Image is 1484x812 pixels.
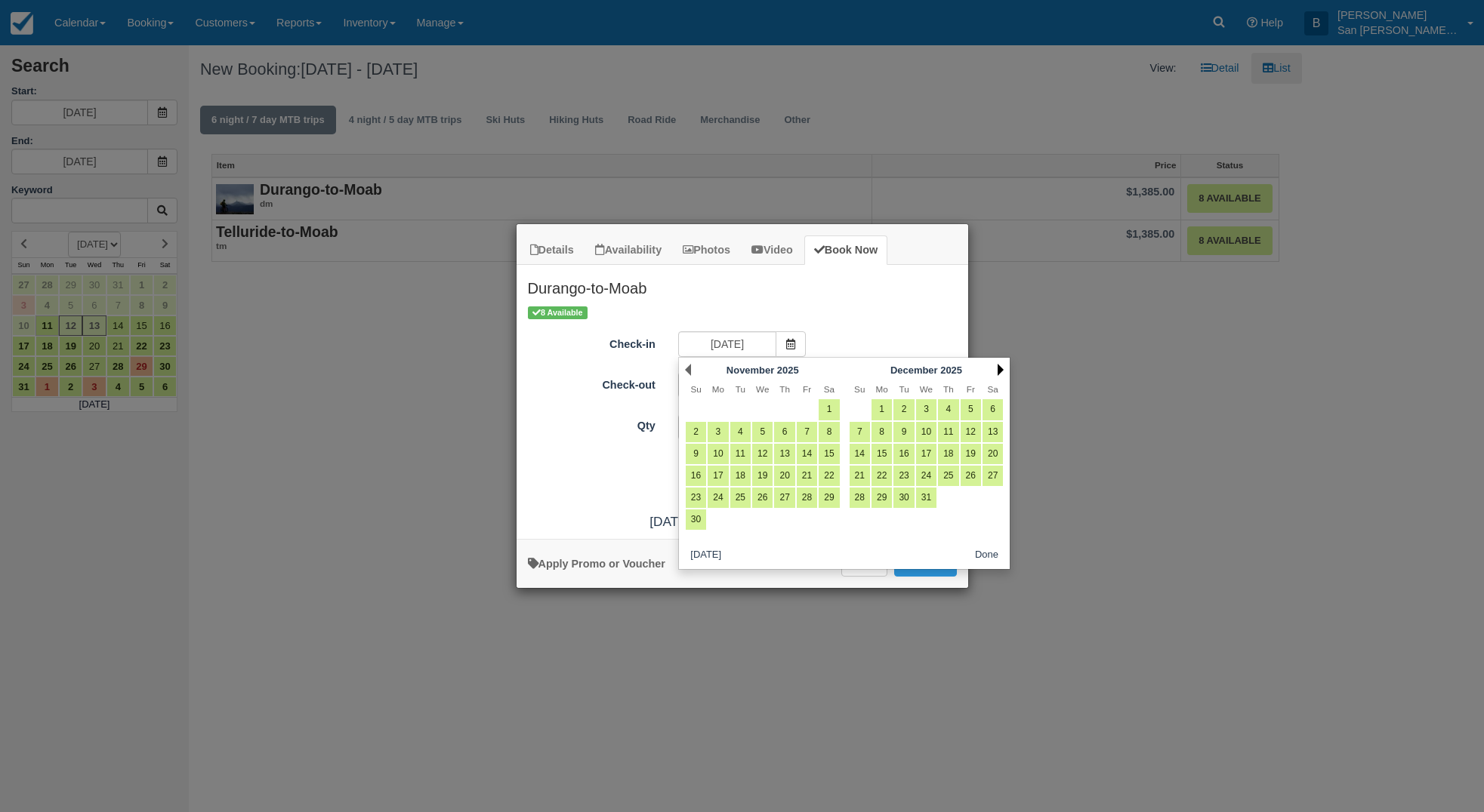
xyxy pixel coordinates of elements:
[819,399,839,420] a: 1
[797,488,817,508] a: 28
[730,422,751,442] a: 4
[938,422,958,442] a: 11
[819,444,839,464] a: 15
[756,384,769,394] span: Wednesday
[893,399,914,420] a: 2
[686,444,706,464] a: 9
[736,384,745,394] span: Tuesday
[940,364,962,376] span: 2025
[752,422,773,442] a: 5
[774,422,794,442] a: 6
[779,384,790,394] span: Thursday
[730,488,751,508] a: 25
[961,399,981,420] a: 5
[893,422,914,442] a: 9
[916,444,936,464] a: 17
[893,444,914,464] a: 16
[819,422,839,442] a: 8
[712,384,724,394] span: Monday
[938,444,958,464] a: 18
[893,466,914,486] a: 23
[872,488,892,508] a: 29
[752,488,773,508] a: 26
[943,384,954,394] span: Thursday
[872,444,892,464] a: 15
[517,265,968,531] div: Item Modal
[983,399,1003,420] a: 6
[872,466,892,486] a: 22
[686,488,706,508] a: 23
[752,466,773,486] a: 19
[673,235,740,265] a: Photos
[585,235,671,265] a: Availability
[777,364,799,376] span: 2025
[520,235,584,265] a: Details
[938,399,958,420] a: 4
[727,364,774,376] span: November
[685,546,727,564] button: [DATE]
[774,488,794,508] a: 27
[774,444,794,464] a: 13
[517,372,667,393] label: Check-out
[803,384,811,394] span: Friday
[961,444,981,464] a: 19
[893,488,914,508] a: 30
[998,364,1004,376] a: Next
[797,466,817,486] a: 21
[517,265,968,304] h2: Durango-to-Moab
[854,384,865,394] span: Sunday
[899,384,909,394] span: Tuesday
[890,364,938,376] span: December
[961,422,981,442] a: 12
[920,384,933,394] span: Wednesday
[916,422,936,442] a: 10
[528,306,588,319] span: 8 Available
[804,235,887,265] a: Book Now
[916,466,936,486] a: 24
[819,488,839,508] a: 29
[774,466,794,486] a: 20
[938,466,958,486] a: 25
[961,466,981,486] a: 26
[690,384,701,394] span: Sunday
[517,413,667,434] label: Qty
[708,444,728,464] a: 10
[797,444,817,464] a: 14
[967,384,975,394] span: Friday
[685,364,691,376] a: Prev
[850,466,870,486] a: 21
[850,444,870,464] a: 14
[850,488,870,508] a: 28
[708,488,728,508] a: 24
[708,422,728,442] a: 3
[850,422,870,442] a: 7
[983,466,1003,486] a: 27
[872,422,892,442] a: 8
[876,384,888,394] span: Monday
[988,384,998,394] span: Saturday
[819,466,839,486] a: 22
[708,466,728,486] a: 17
[686,422,706,442] a: 2
[824,384,835,394] span: Saturday
[983,422,1003,442] a: 13
[686,509,706,530] a: 30
[517,512,968,531] div: [DATE] - [DATE]:
[797,422,817,442] a: 7
[916,399,936,420] a: 3
[872,399,892,420] a: 1
[686,466,706,486] a: 16
[983,444,1003,464] a: 20
[528,558,665,570] a: Apply Voucher
[916,488,936,508] a: 31
[730,466,751,486] a: 18
[742,235,803,265] a: Video
[969,546,1004,564] button: Done
[517,331,667,352] label: Check-in
[752,444,773,464] a: 12
[730,444,751,464] a: 11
